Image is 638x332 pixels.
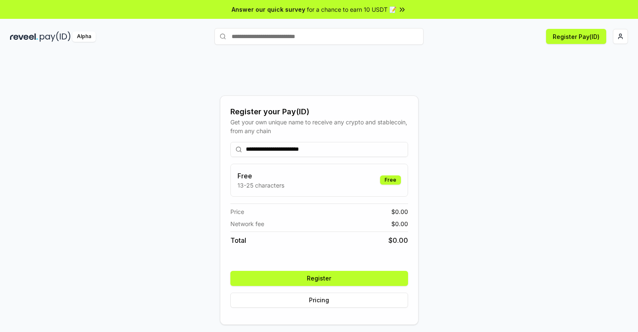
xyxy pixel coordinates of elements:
[230,207,244,216] span: Price
[237,171,284,181] h3: Free
[237,181,284,190] p: 13-25 characters
[10,31,38,42] img: reveel_dark
[230,235,246,245] span: Total
[230,219,264,228] span: Network fee
[230,271,408,286] button: Register
[307,5,396,14] span: for a chance to earn 10 USDT 📝
[40,31,71,42] img: pay_id
[230,106,408,118] div: Register your Pay(ID)
[230,293,408,308] button: Pricing
[546,29,606,44] button: Register Pay(ID)
[391,219,408,228] span: $ 0.00
[72,31,96,42] div: Alpha
[380,175,401,185] div: Free
[232,5,305,14] span: Answer our quick survey
[230,118,408,135] div: Get your own unique name to receive any crypto and stablecoin, from any chain
[391,207,408,216] span: $ 0.00
[388,235,408,245] span: $ 0.00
